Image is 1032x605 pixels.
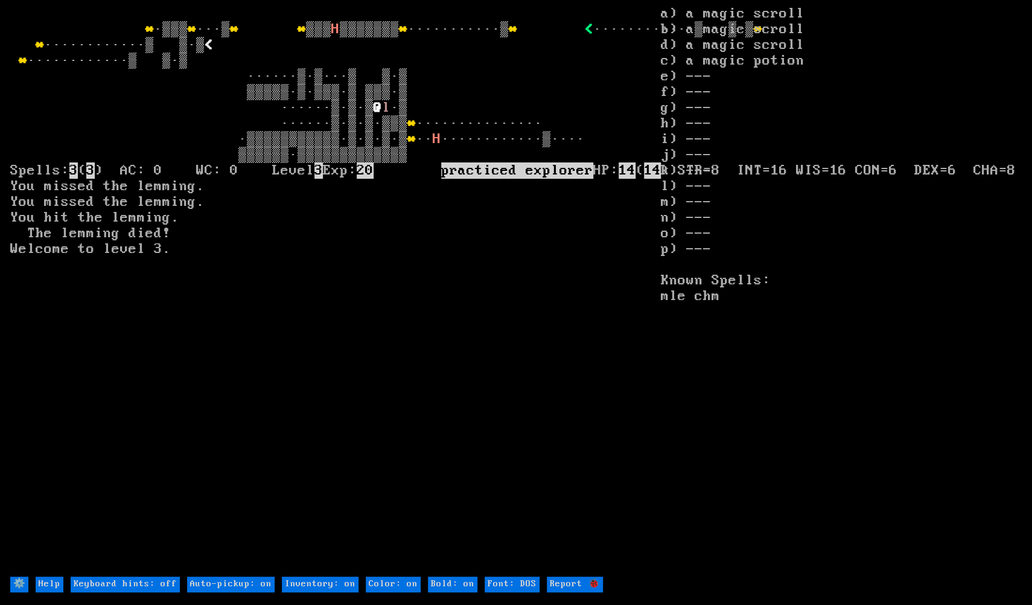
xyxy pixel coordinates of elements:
stats: a) a magic scroll b) a magic scroll d) a magic scroll c) a magic potion e) --- f) --- g) --- h) -... [660,6,1022,575]
input: ⚙️ [10,577,28,592]
mark: 14 [619,162,635,179]
input: Inventory: on [282,577,358,592]
font: < [205,37,213,53]
font: H [433,131,441,147]
input: Report 🐞 [547,577,603,592]
input: Bold: on [428,577,477,592]
mark: practiced explorer [441,162,593,179]
font: l [382,100,390,116]
mark: 3 [314,162,323,179]
input: Help [36,577,63,592]
font: H [331,21,340,37]
mark: 14 [644,162,661,179]
font: @ [374,100,382,116]
font: < [585,21,593,37]
mark: 3 [86,162,95,179]
larn: ·▒▒▒ ···▒ ▒▒▒ ▒▒▒▒▒▒▒ ···········▒ ············▒ ▒·▒ ············▒ ▒·▒ ············▒ ▒·▒ ······▒·... [10,6,660,575]
input: Color: on [366,577,421,592]
input: Auto-pickup: on [187,577,275,592]
mark: 20 [357,162,374,179]
input: Keyboard hints: off [71,577,180,592]
mark: 3 [69,162,78,179]
input: Font: DOS [485,577,540,592]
